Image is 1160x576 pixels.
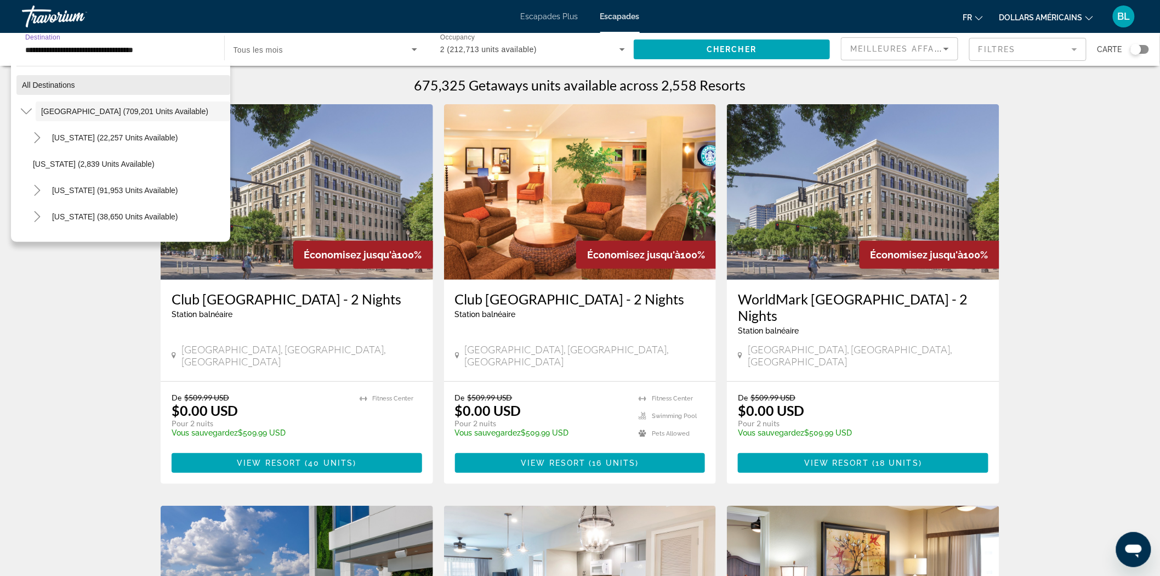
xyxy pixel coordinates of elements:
[172,419,349,428] p: Pour 2 nuits
[455,402,521,419] p: $0.00 USD
[27,154,230,174] button: [US_STATE] (2,839 units available)
[1110,5,1138,28] button: Menu utilisateur
[521,459,585,467] span: View Resort
[999,9,1093,25] button: Changer de devise
[181,343,422,368] span: [GEOGRAPHIC_DATA], [GEOGRAPHIC_DATA], [GEOGRAPHIC_DATA]
[161,104,433,280] img: DN39E01X.jpg
[738,428,977,437] p: $509.99 USD
[234,46,283,54] span: Tous les mois
[302,459,356,467] span: ( )
[804,459,869,467] span: View Resort
[738,402,804,419] p: $0.00 USD
[1116,532,1151,567] iframe: Bouton de lancement de la fenêtre de messagerie
[27,233,230,253] button: [US_STATE] (13 units available)
[444,104,717,280] img: A659O01X.jpg
[47,128,230,148] button: [US_STATE] (22,257 units available)
[172,428,238,437] span: Vous sauvegardez
[47,180,230,200] button: [US_STATE] (91,953 units available)
[707,45,757,54] span: Chercher
[738,419,977,428] p: Pour 2 nuits
[16,102,36,121] button: Toggle United States (709,201 units available)
[738,291,988,324] a: WorldMark [GEOGRAPHIC_DATA] - 2 Nights
[652,430,690,437] span: Pets Allowed
[999,13,1083,22] font: dollars américains
[172,428,349,437] p: $509.99 USD
[465,343,706,368] span: [GEOGRAPHIC_DATA], [GEOGRAPHIC_DATA], [GEOGRAPHIC_DATA]
[1118,10,1130,22] font: BL
[576,241,716,269] div: 100%
[373,395,414,402] span: Fitness Center
[27,207,47,227] button: Toggle Colorado (38,650 units available)
[738,428,804,437] span: Vous sauvegardez
[468,393,513,402] span: $509.99 USD
[414,77,746,93] h1: 675,325 Getaways units available across 2,558 Resorts
[52,186,178,195] span: [US_STATE] (91,953 units available)
[652,413,697,420] span: Swimming Pool
[652,395,693,402] span: Fitness Center
[455,419,628,428] p: Pour 2 nuits
[963,9,983,25] button: Changer de langue
[25,33,60,41] span: Destination
[850,44,956,53] span: Meilleures affaires
[455,393,465,402] span: De
[850,42,949,55] mat-select: Sort by
[27,128,47,148] button: Toggle Arizona (22,257 units available)
[860,241,999,269] div: 100%
[455,428,628,437] p: $509.99 USD
[587,249,680,261] span: Économisez jusqu'à
[52,133,178,142] span: [US_STATE] (22,257 units available)
[750,393,795,402] span: $509.99 USD
[455,291,706,307] a: Club [GEOGRAPHIC_DATA] - 2 Nights
[969,37,1087,61] button: Filter
[172,402,238,419] p: $0.00 USD
[455,428,521,437] span: Vous sauvegardez
[41,107,208,116] span: [GEOGRAPHIC_DATA] (709,201 units available)
[16,75,230,95] button: All destinations
[521,12,578,21] a: Escapades Plus
[172,310,232,319] span: Station balnéaire
[22,2,132,31] a: Travorium
[738,326,799,335] span: Station balnéaire
[440,34,475,41] span: Occupancy
[875,459,919,467] span: 18 units
[738,453,988,473] button: View Resort(18 units)
[727,104,999,280] img: DN39E01X.jpg
[22,81,75,89] span: All destinations
[47,207,230,227] button: [US_STATE] (38,650 units available)
[184,393,229,402] span: $509.99 USD
[871,249,964,261] span: Économisez jusqu'à
[172,291,422,307] a: Club [GEOGRAPHIC_DATA] - 2 Nights
[455,453,706,473] button: View Resort(16 units)
[869,459,922,467] span: ( )
[27,181,47,200] button: Toggle California (91,953 units available)
[309,459,354,467] span: 40 units
[634,39,831,59] button: Chercher
[36,101,230,121] button: [GEOGRAPHIC_DATA] (709,201 units available)
[1098,42,1122,57] span: Carte
[455,310,516,319] span: Station balnéaire
[440,45,537,54] span: 2 (212,713 units available)
[293,241,433,269] div: 100%
[738,393,748,402] span: De
[33,160,155,168] span: [US_STATE] (2,839 units available)
[748,343,988,368] span: [GEOGRAPHIC_DATA], [GEOGRAPHIC_DATA], [GEOGRAPHIC_DATA]
[585,459,639,467] span: ( )
[593,459,636,467] span: 16 units
[172,393,181,402] span: De
[304,249,397,261] span: Économisez jusqu'à
[172,453,422,473] button: View Resort(40 units)
[600,12,640,21] a: Escapades
[237,459,302,467] span: View Resort
[52,212,178,221] span: [US_STATE] (38,650 units available)
[963,13,973,22] font: fr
